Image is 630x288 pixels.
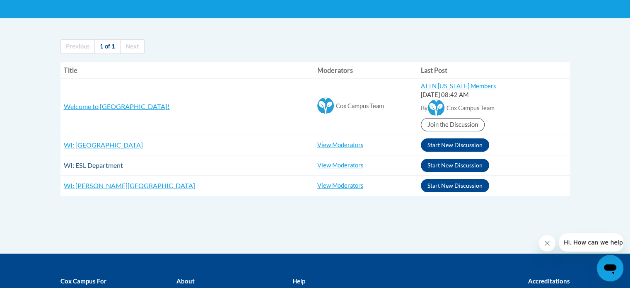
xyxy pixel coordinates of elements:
img: Cox Campus Team [317,97,334,114]
span: Hi. How can we help? [5,6,67,12]
span: Last Post [421,66,447,74]
a: ATTN [US_STATE] Members [421,82,496,90]
b: Accreditations [528,277,570,285]
a: Previous [60,39,95,54]
iframe: Button to launch messaging window [597,255,623,281]
button: Start New Discussion [421,159,489,172]
b: Help [292,277,305,285]
iframe: Close message [539,235,555,252]
span: Moderators [317,66,353,74]
b: About [176,277,194,285]
a: WI: [GEOGRAPHIC_DATA] [64,141,143,149]
iframe: Message from company [559,233,623,252]
a: View Moderators [317,162,363,169]
span: Title [64,66,77,74]
img: Cox Campus Team [428,99,444,116]
nav: Page navigation col-md-12 [60,39,570,54]
button: Start New Discussion [421,179,489,192]
div: [DATE] 08:42 AM [421,91,567,99]
a: 1 of 1 [94,39,121,54]
a: Welcome to [GEOGRAPHIC_DATA]! [64,102,170,110]
button: Start New Discussion [421,138,489,152]
span: Cox Campus Team [336,102,384,109]
a: WI: ESL Department [64,161,123,169]
a: View Moderators [317,141,363,148]
a: View Moderators [317,182,363,189]
a: Next [120,39,145,54]
b: Cox Campus For [60,277,106,285]
span: Cox Campus Team [447,104,495,111]
a: WI: [PERSON_NAME][GEOGRAPHIC_DATA] [64,182,195,189]
span: By [421,104,428,111]
a: Join the Discussion [421,118,485,131]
